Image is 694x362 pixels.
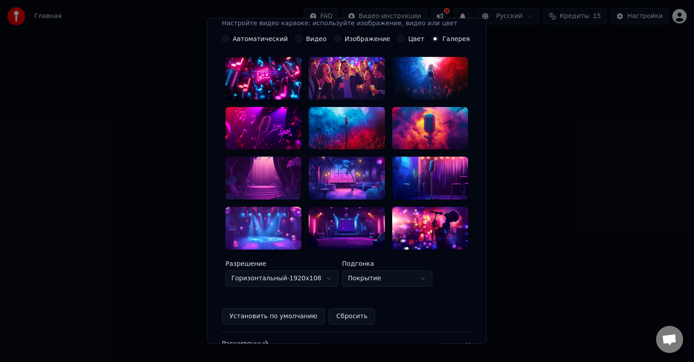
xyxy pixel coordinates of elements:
label: Галерея [443,36,470,42]
label: Цвет [408,36,425,42]
button: Установить по умолчанию [222,308,325,325]
label: Разрешение [225,260,338,267]
label: Автоматический [233,36,288,42]
label: Подгонка [342,260,432,267]
button: Сбросить [329,308,375,325]
label: Видео [306,36,327,42]
div: Видео [222,6,457,28]
div: ВидеоНастройте видео караоке: используйте изображение, видео или цвет [222,35,472,332]
label: Изображение [345,36,390,42]
button: Расширенный [222,332,472,356]
p: Настройте видео караоке: используйте изображение, видео или цвет [222,19,457,28]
